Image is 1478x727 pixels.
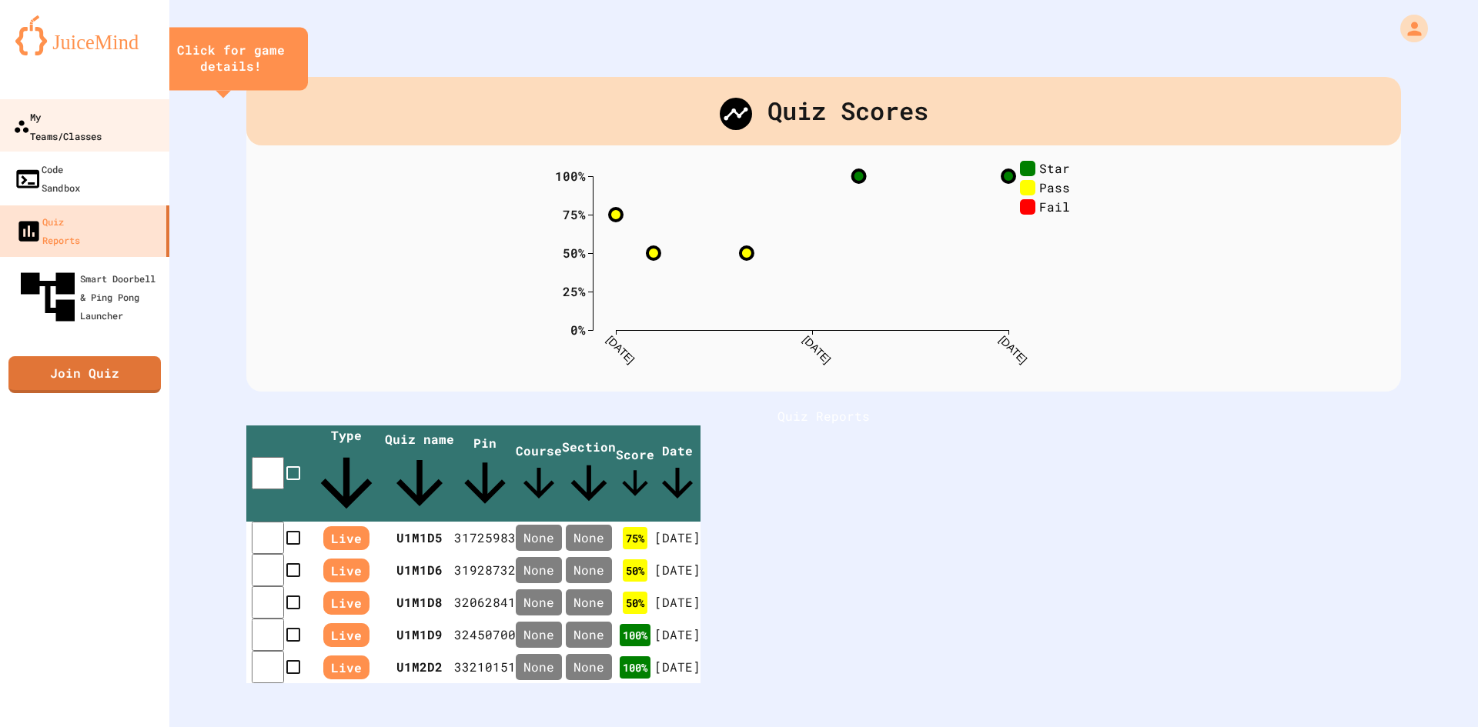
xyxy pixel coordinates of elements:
[385,619,454,651] th: U1M1D9
[1039,178,1070,195] text: Pass
[323,623,369,647] span: Live
[8,356,161,393] a: Join Quiz
[13,107,102,145] div: My Teams/Classes
[654,522,701,554] td: [DATE]
[654,554,701,586] td: [DATE]
[385,586,454,619] th: U1M1D8
[252,457,284,489] input: select all desserts
[563,244,586,260] text: 50%
[563,205,586,222] text: 75%
[516,654,562,680] div: None
[563,282,586,298] text: 25%
[623,592,647,614] div: 50 %
[623,527,647,549] div: 75 %
[620,624,650,646] div: 100 %
[654,651,701,683] td: [DATE]
[604,333,637,365] text: [DATE]
[566,622,612,648] div: None
[623,559,647,582] div: 50 %
[801,333,833,365] text: [DATE]
[454,435,516,514] span: Pin
[516,442,562,506] span: Course
[516,557,562,583] div: None
[454,554,516,586] td: 31928732
[454,522,516,554] td: 31725983
[385,554,454,586] th: U1M1D6
[566,525,612,551] div: None
[516,622,562,648] div: None
[566,654,612,680] div: None
[323,559,369,582] span: Live
[385,431,454,518] span: Quiz name
[997,333,1029,365] text: [DATE]
[385,651,454,683] th: U1M2D2
[385,522,454,554] th: U1M1D5
[246,77,1401,145] div: Quiz Scores
[169,42,293,75] div: Click for game details!
[654,586,701,619] td: [DATE]
[15,265,163,329] div: Smart Doorbell & Ping Pong Launcher
[555,167,586,183] text: 100%
[570,321,586,337] text: 0%
[323,591,369,615] span: Live
[566,589,612,615] div: None
[516,589,562,615] div: None
[562,439,616,510] span: Section
[616,446,654,502] span: Score
[246,407,1401,425] h1: Quiz Reports
[1039,159,1070,175] text: Star
[1384,11,1432,46] div: My Account
[454,651,516,683] td: 33210151
[1039,198,1070,214] text: Fail
[14,160,80,198] div: Code Sandbox
[454,586,516,619] td: 32062841
[15,15,154,55] img: logo-orange.svg
[516,525,562,551] div: None
[308,427,385,522] span: Type
[566,557,612,583] div: None
[15,212,80,249] div: Quiz Reports
[323,655,369,679] span: Live
[620,656,650,679] div: 100 %
[654,442,701,506] span: Date
[454,619,516,651] td: 32450700
[323,526,369,550] span: Live
[654,619,701,651] td: [DATE]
